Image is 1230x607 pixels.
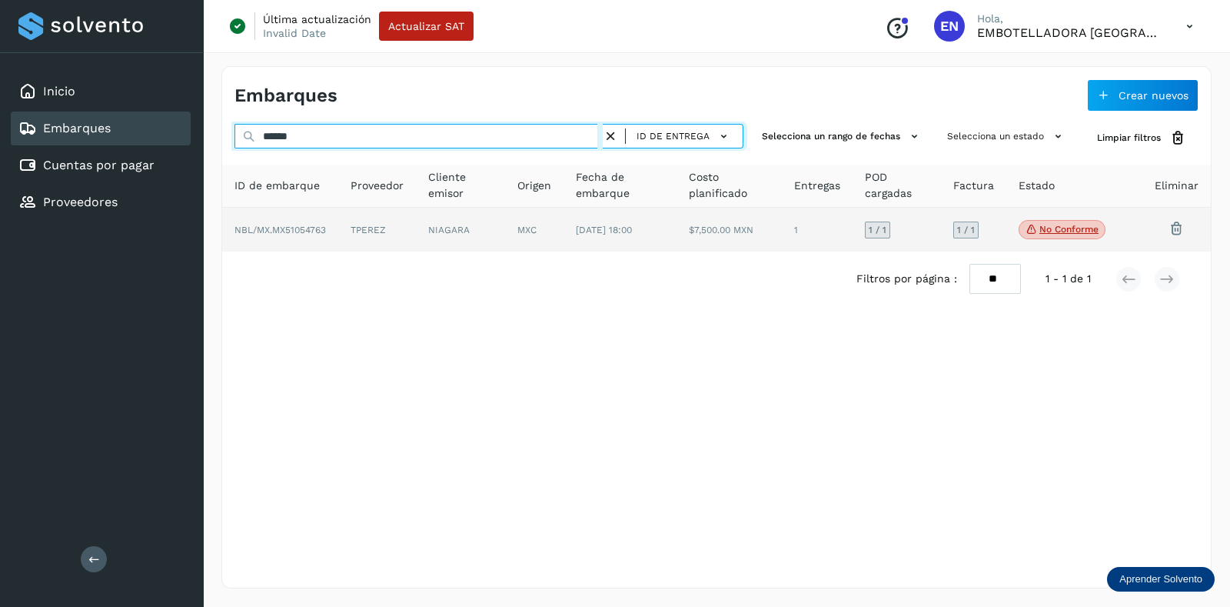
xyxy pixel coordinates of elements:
span: ID de entrega [637,129,710,143]
a: Inicio [43,84,75,98]
span: Cliente emisor [428,169,493,202]
span: Crear nuevos [1119,90,1188,101]
div: Inicio [11,75,191,108]
button: Crear nuevos [1087,79,1198,112]
span: NBL/MX.MX51054763 [234,225,326,235]
span: Limpiar filtros [1097,131,1161,145]
span: Costo planificado [689,169,770,202]
td: NIAGARA [416,208,505,252]
span: Entregas [794,178,840,194]
span: Proveedor [351,178,404,194]
span: [DATE] 18:00 [576,225,632,235]
div: Cuentas por pagar [11,148,191,182]
button: Selecciona un rango de fechas [756,124,929,149]
div: Embarques [11,112,191,145]
button: Limpiar filtros [1085,124,1198,152]
button: ID de entrega [632,125,736,148]
span: Filtros por página : [856,271,957,287]
span: POD cargadas [865,169,929,202]
span: Origen [517,178,551,194]
td: $7,500.00 MXN [676,208,782,252]
p: No conforme [1039,224,1099,235]
a: Proveedores [43,195,118,209]
p: Última actualización [263,12,371,26]
td: 1 [782,208,853,252]
p: Hola, [977,12,1162,25]
span: 1 / 1 [869,225,886,235]
p: EMBOTELLADORA NIAGARA DE MEXICO [977,25,1162,40]
p: Aprender Solvento [1119,573,1202,585]
span: Eliminar [1155,178,1198,194]
span: ID de embarque [234,178,320,194]
span: Estado [1019,178,1055,194]
span: Factura [953,178,994,194]
p: Invalid Date [263,26,326,40]
div: Aprender Solvento [1107,567,1215,592]
button: Actualizar SAT [379,12,474,41]
span: Fecha de embarque [576,169,664,202]
h4: Embarques [234,85,337,107]
span: Actualizar SAT [388,21,464,32]
a: Cuentas por pagar [43,158,155,172]
span: 1 / 1 [957,225,975,235]
div: Proveedores [11,185,191,219]
td: MXC [505,208,563,252]
a: Embarques [43,121,111,135]
button: Selecciona un estado [941,124,1072,149]
span: 1 - 1 de 1 [1045,271,1091,287]
td: TPEREZ [338,208,416,252]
